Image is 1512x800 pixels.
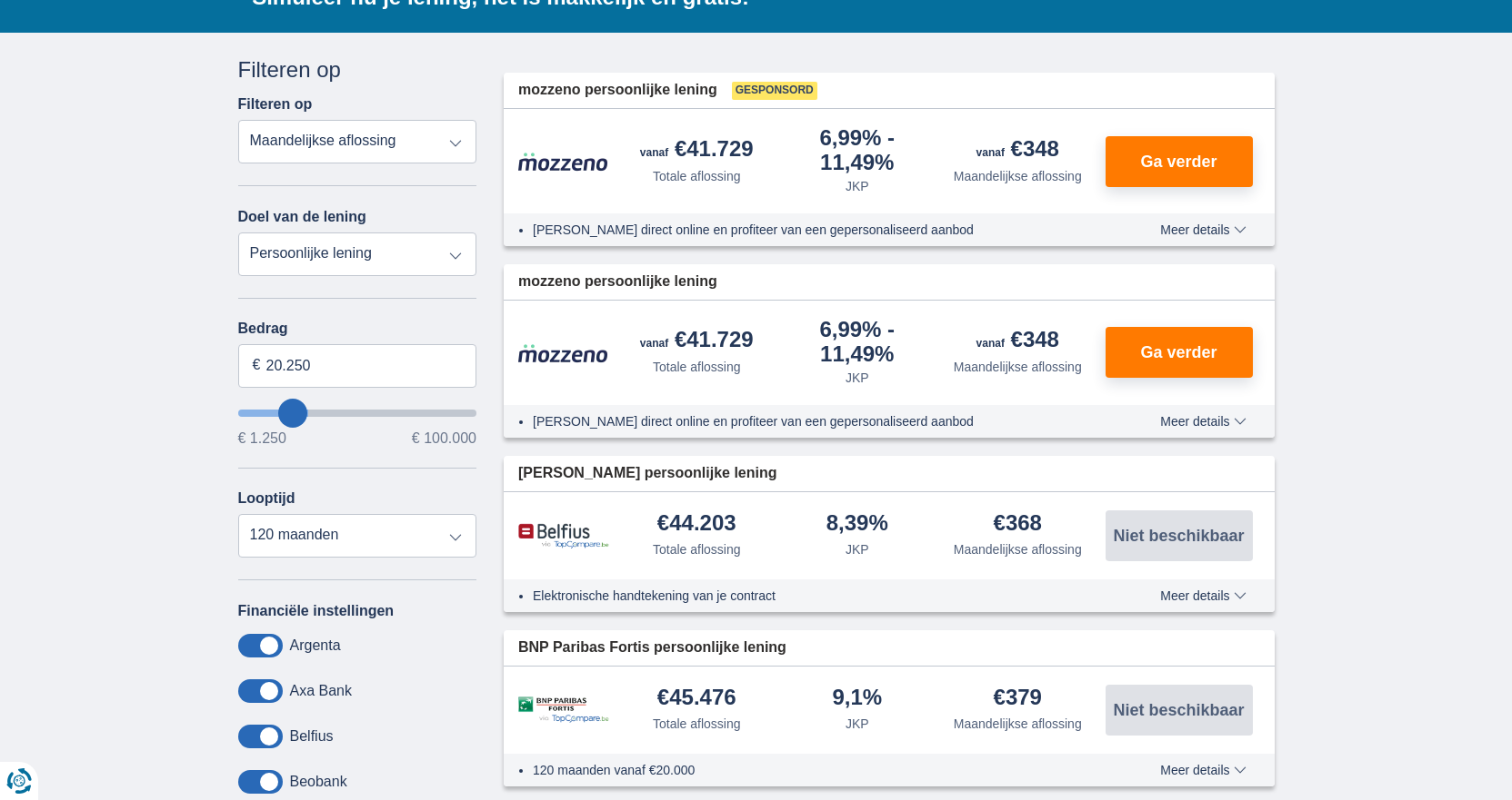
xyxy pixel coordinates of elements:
div: Maandelijkse aflossing [954,715,1082,733]
div: Totale aflossing [653,715,741,733]
div: Totale aflossing [653,167,741,185]
div: Maandelijkse aflossing [954,358,1082,376]
div: €41.729 [640,329,754,354]
span: Ga verder [1140,153,1217,170]
div: €379 [994,686,1042,711]
button: Meer details [1147,763,1259,777]
img: product.pl.alt Mozzeno [518,152,609,172]
div: €348 [976,329,1059,354]
div: €44.203 [657,512,736,537]
span: € [253,355,261,376]
img: product.pl.alt BNP Paribas Fortis [518,696,609,723]
label: Filteren op [238,96,313,113]
input: wantToBorrow [238,410,477,417]
div: JKP [846,369,869,387]
label: Looptijd [238,490,295,507]
label: Axa Bank [290,683,352,699]
button: Ga verder [1106,136,1253,187]
div: Maandelijkse aflossing [954,167,1082,185]
label: Beobank [290,774,347,790]
div: Maandelijkse aflossing [954,540,1082,558]
label: Bedrag [238,321,477,337]
div: €41.729 [640,138,754,163]
div: JKP [846,177,869,195]
span: € 100.000 [412,431,476,446]
span: Meer details [1160,589,1246,602]
span: mozzeno persoonlijke lening [518,80,717,101]
span: mozzeno persoonlijke lening [518,272,717,292]
div: €45.476 [657,686,736,711]
button: Niet beschikbaar [1106,685,1253,736]
label: Doel van de lening [238,209,366,225]
li: [PERSON_NAME] direct online en profiteer van een gepersonaliseerd aanbod [533,221,1094,239]
span: Ga verder [1140,344,1217,360]
button: Ga verder [1106,327,1253,378]
button: Meer details [1147,588,1259,603]
button: Niet beschikbaar [1106,510,1253,561]
div: 6,99% [785,319,931,365]
div: Totale aflossing [653,540,741,558]
div: JKP [846,540,869,558]
button: Meer details [1147,414,1259,429]
span: Niet beschikbaar [1113,528,1244,544]
div: 9,1% [832,686,882,711]
li: 120 maanden vanaf €20.000 [533,761,1094,779]
div: €348 [976,138,1059,163]
span: € 1.250 [238,431,286,446]
div: €368 [994,512,1042,537]
li: Elektronische handtekening van je contract [533,587,1094,605]
span: [PERSON_NAME] persoonlijke lening [518,463,776,484]
div: Filteren op [238,54,477,85]
span: Niet beschikbaar [1113,702,1244,718]
img: product.pl.alt Mozzeno [518,343,609,363]
label: Financiële instellingen [238,603,395,619]
label: Argenta [290,637,341,654]
span: BNP Paribas Fortis persoonlijke lening [518,637,786,658]
span: Meer details [1160,764,1246,776]
div: 8,39% [826,512,888,537]
li: [PERSON_NAME] direct online en profiteer van een gepersonaliseerd aanbod [533,412,1094,430]
div: Totale aflossing [653,358,741,376]
img: product.pl.alt Belfius [518,523,609,549]
span: Gesponsord [732,82,817,100]
span: Meer details [1160,223,1246,236]
label: Belfius [290,728,334,745]
button: Meer details [1147,222,1259,237]
div: JKP [846,715,869,733]
div: 6,99% [785,127,931,173]
span: Meer details [1160,415,1246,428]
